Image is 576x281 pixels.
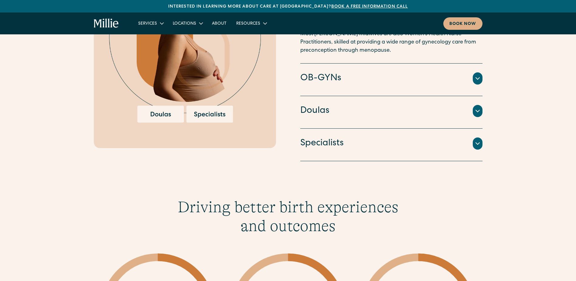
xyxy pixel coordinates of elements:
div: Book now [449,21,476,27]
div: Locations [173,21,196,27]
h4: Specialists [300,137,344,150]
h4: OB-GYNs [300,72,341,85]
div: Locations [168,18,207,28]
a: Book a free information call [331,5,408,9]
a: About [207,18,231,28]
h3: Driving better birth experiences and outcomes [172,198,405,236]
div: Resources [231,18,271,28]
div: Services [133,18,168,28]
div: Resources [236,21,260,27]
h4: Doulas [300,105,329,117]
a: home [94,19,119,28]
div: Services [138,21,157,27]
a: Book now [443,17,482,30]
